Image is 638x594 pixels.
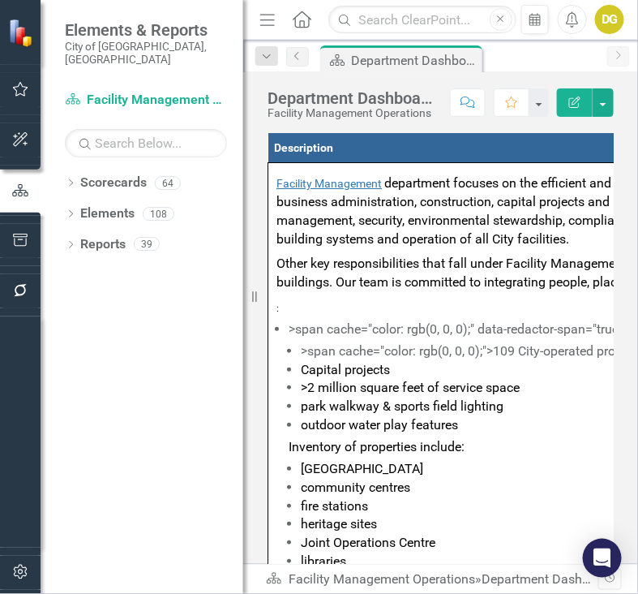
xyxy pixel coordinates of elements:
[155,176,181,190] div: 64
[276,303,279,314] span: :
[289,571,475,587] a: Facility Management Operations
[80,235,126,254] a: Reports
[328,6,516,34] input: Search ClearPoint...
[301,480,410,495] span: community centres
[65,20,227,40] span: Elements & Reports
[301,398,503,414] span: park walkway & sports field lighting
[301,535,435,550] span: Joint Operations Centre
[583,539,622,578] div: Open Intercom Messenger
[301,461,423,476] span: [GEOGRAPHIC_DATA]
[301,553,346,569] span: libraries
[301,380,520,395] span: >2 million square feet of service space
[268,89,434,107] div: Department Dashboard
[80,174,147,192] a: Scorecards
[276,175,382,191] a: Facility Management
[65,40,227,67] small: City of [GEOGRAPHIC_DATA], [GEOGRAPHIC_DATA]
[65,91,227,110] a: Facility Management Operations
[268,107,434,119] div: Facility Management Operations
[301,417,458,433] span: outdoor water play features
[289,439,465,454] span: Inventory of properties include:
[143,207,174,221] div: 108
[301,498,368,514] span: fire stations
[276,177,382,190] u: Facility Management
[482,571,615,587] div: Department Dashboard
[266,570,598,589] div: »
[134,238,160,252] div: 39
[301,362,390,377] span: Capital projects
[301,516,377,532] span: heritage sites
[595,5,624,34] button: DG
[351,50,478,71] div: Department Dashboard
[80,204,135,223] a: Elements
[65,129,227,157] input: Search Below...
[8,19,36,47] img: ClearPoint Strategy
